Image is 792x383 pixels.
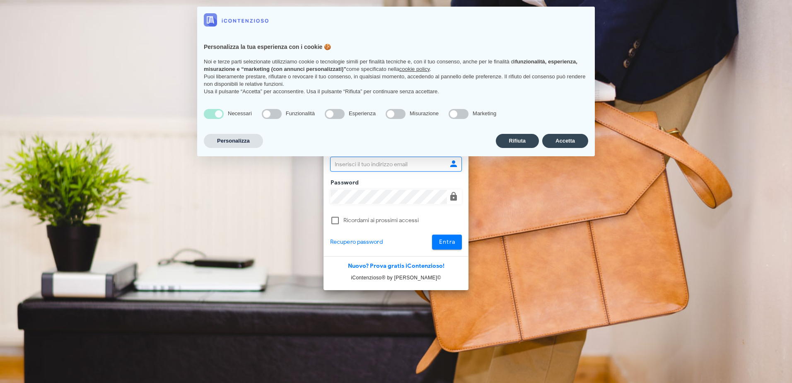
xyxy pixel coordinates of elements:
span: Necessari [228,110,252,116]
img: logo [204,13,268,27]
button: Accetta [542,134,588,148]
span: Entra [439,238,456,245]
h2: Personalizza la tua esperienza con i cookie 🍪 [204,43,588,51]
button: Entra [432,235,462,250]
label: Ricordami ai prossimi accessi [343,216,462,225]
a: Recupero password [330,238,383,247]
span: Misurazione [410,110,439,116]
strong: funzionalità, esperienza, misurazione e “marketing (con annunci personalizzati)” [204,58,577,72]
label: Password [328,179,359,187]
p: Noi e terze parti selezionate utilizziamo cookie o tecnologie simili per finalità tecniche e, con... [204,58,588,73]
a: cookie policy - il link si apre in una nuova scheda [399,66,430,72]
a: Nuovo? Prova gratis iContenzioso! [348,262,444,269]
p: Usa il pulsante “Accetta” per acconsentire. Usa il pulsante “Rifiuta” per continuare senza accett... [204,88,588,95]
span: Funzionalità [286,110,315,116]
input: Inserisci il tuo indirizzo email [331,157,447,171]
p: Puoi liberamente prestare, rifiutare o revocare il tuo consenso, in qualsiasi momento, accedendo ... [204,73,588,88]
button: Rifiuta [496,134,539,148]
span: Marketing [473,110,496,116]
button: Personalizza [204,134,263,148]
p: iContenzioso® by [PERSON_NAME]© [324,274,468,282]
span: Esperienza [349,110,376,116]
